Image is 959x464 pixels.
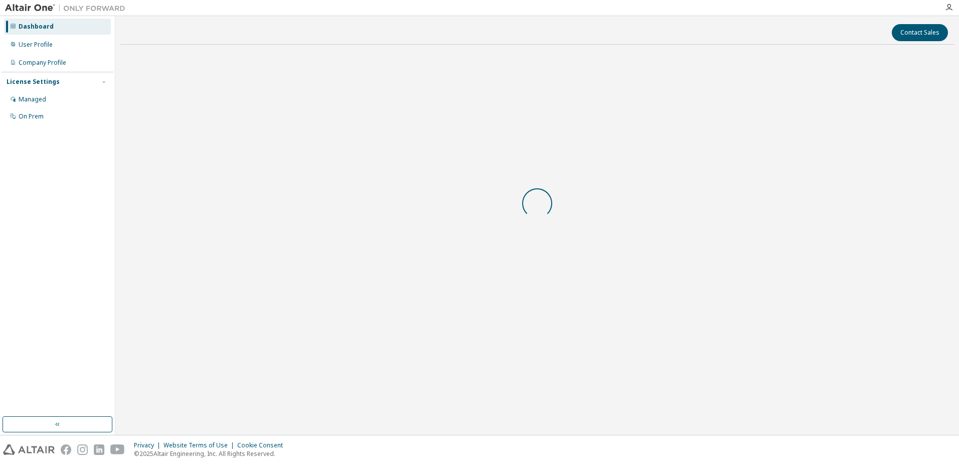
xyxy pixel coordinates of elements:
div: Website Terms of Use [164,441,237,449]
div: Cookie Consent [237,441,289,449]
div: Managed [19,95,46,103]
div: On Prem [19,112,44,121]
img: Altair One [5,3,130,13]
div: Privacy [134,441,164,449]
div: Dashboard [19,23,54,31]
div: User Profile [19,41,53,49]
p: © 2025 Altair Engineering, Inc. All Rights Reserved. [134,449,289,458]
img: altair_logo.svg [3,444,55,455]
button: Contact Sales [892,24,948,41]
img: facebook.svg [61,444,71,455]
img: youtube.svg [110,444,125,455]
img: linkedin.svg [94,444,104,455]
div: Company Profile [19,59,66,67]
div: License Settings [7,78,60,86]
img: instagram.svg [77,444,88,455]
